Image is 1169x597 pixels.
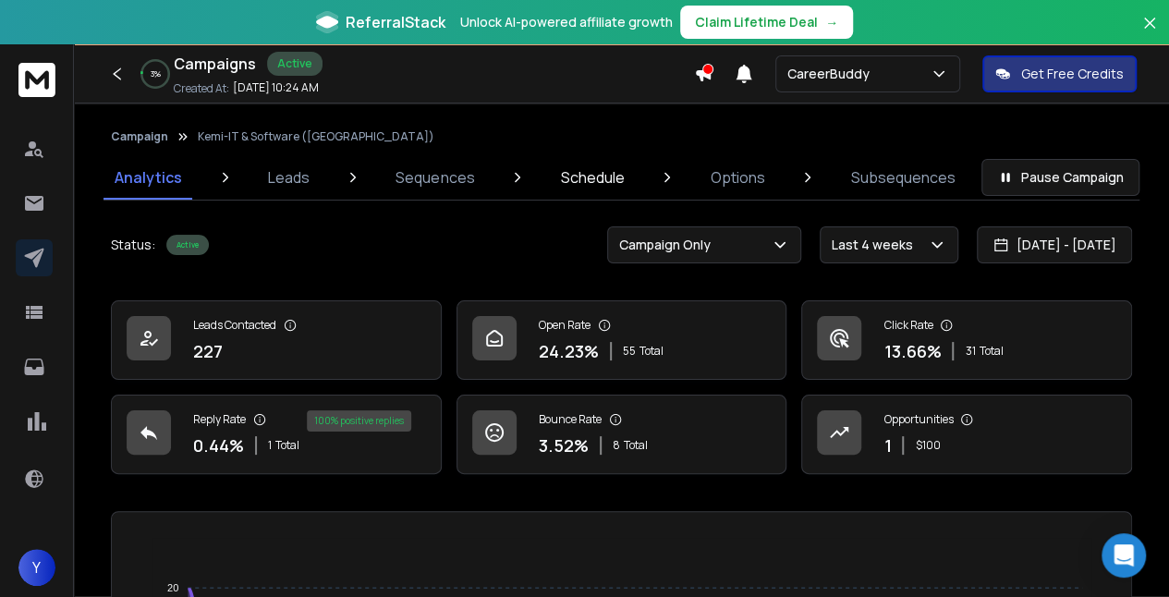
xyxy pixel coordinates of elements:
button: Get Free Credits [982,55,1137,92]
p: 0.44 % [193,433,244,458]
a: Reply Rate0.44%1Total100% positive replies [111,395,442,474]
p: Sequences [396,166,474,189]
button: [DATE] - [DATE] [977,226,1132,263]
h1: Campaigns [174,53,256,75]
div: 100 % positive replies [307,410,411,432]
p: Last 4 weeks [832,236,920,254]
span: Total [979,344,1003,359]
button: Close banner [1138,11,1162,55]
span: ReferralStack [346,11,445,33]
span: 1 [268,438,272,453]
a: Subsequences [840,155,967,200]
a: Leads [257,155,321,200]
p: Options [711,166,765,189]
p: Subsequences [851,166,956,189]
a: Sequences [384,155,485,200]
p: Unlock AI-powered affiliate growth [460,13,673,31]
p: 1 [883,433,891,458]
p: Reply Rate [193,412,246,427]
span: Total [639,344,664,359]
a: Open Rate24.23%55Total [457,300,787,380]
a: Analytics [104,155,193,200]
button: Y [18,549,55,586]
a: Bounce Rate3.52%8Total [457,395,787,474]
button: Pause Campaign [981,159,1139,196]
p: Created At: [174,81,229,96]
p: 3 % [151,68,161,79]
p: Bounce Rate [539,412,602,427]
p: 3.52 % [539,433,589,458]
span: → [825,13,838,31]
p: Click Rate [883,318,932,333]
span: Total [275,438,299,453]
button: Campaign [111,129,168,144]
button: Claim Lifetime Deal→ [680,6,853,39]
span: Total [624,438,648,453]
p: Kemi-IT & Software ([GEOGRAPHIC_DATA]) [198,129,434,144]
p: Leads [268,166,310,189]
p: Get Free Credits [1021,65,1124,83]
p: Leads Contacted [193,318,276,333]
div: Active [166,235,209,255]
span: 55 [623,344,636,359]
p: 227 [193,338,223,364]
p: CareerBuddy [787,65,877,83]
p: Analytics [115,166,182,189]
a: Leads Contacted227 [111,300,442,380]
p: Schedule [561,166,625,189]
p: Status: [111,236,155,254]
div: Active [267,52,323,76]
a: Options [700,155,776,200]
span: 8 [613,438,620,453]
p: $ 100 [915,438,940,453]
p: Campaign Only [619,236,718,254]
tspan: 20 [167,582,178,593]
a: Schedule [550,155,636,200]
p: 13.66 % [883,338,941,364]
span: 31 [965,344,975,359]
p: [DATE] 10:24 AM [233,80,319,95]
p: 24.23 % [539,338,599,364]
p: Open Rate [539,318,591,333]
p: Opportunities [883,412,953,427]
a: Click Rate13.66%31Total [801,300,1132,380]
a: Opportunities1$100 [801,395,1132,474]
div: Open Intercom Messenger [1102,533,1146,578]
